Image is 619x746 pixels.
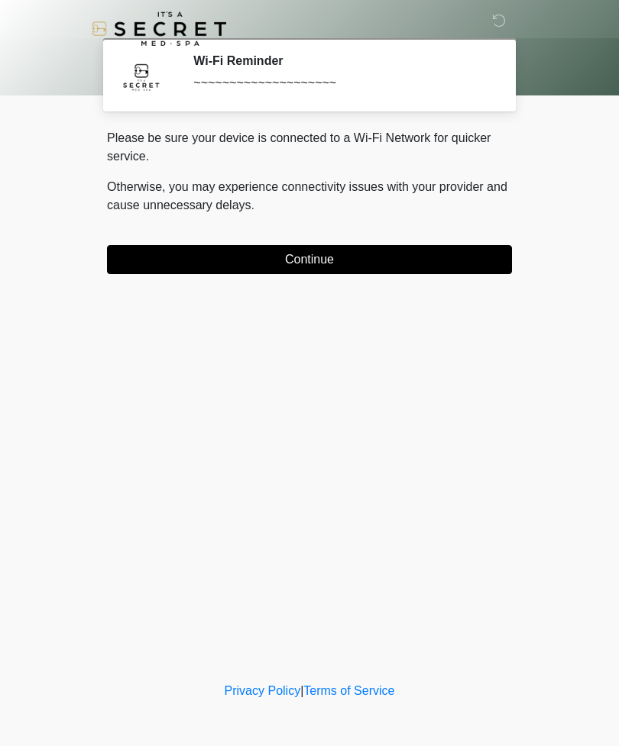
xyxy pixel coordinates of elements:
img: It's A Secret Med Spa Logo [92,11,226,46]
div: ~~~~~~~~~~~~~~~~~~~~ [193,74,489,92]
p: Otherwise, you may experience connectivity issues with your provider and cause unnecessary delays [107,178,512,215]
button: Continue [107,245,512,274]
img: Agent Avatar [118,53,164,99]
p: Please be sure your device is connected to a Wi-Fi Network for quicker service. [107,129,512,166]
h2: Wi-Fi Reminder [193,53,489,68]
a: Privacy Policy [225,684,301,697]
span: . [251,199,254,212]
a: Terms of Service [303,684,394,697]
a: | [300,684,303,697]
